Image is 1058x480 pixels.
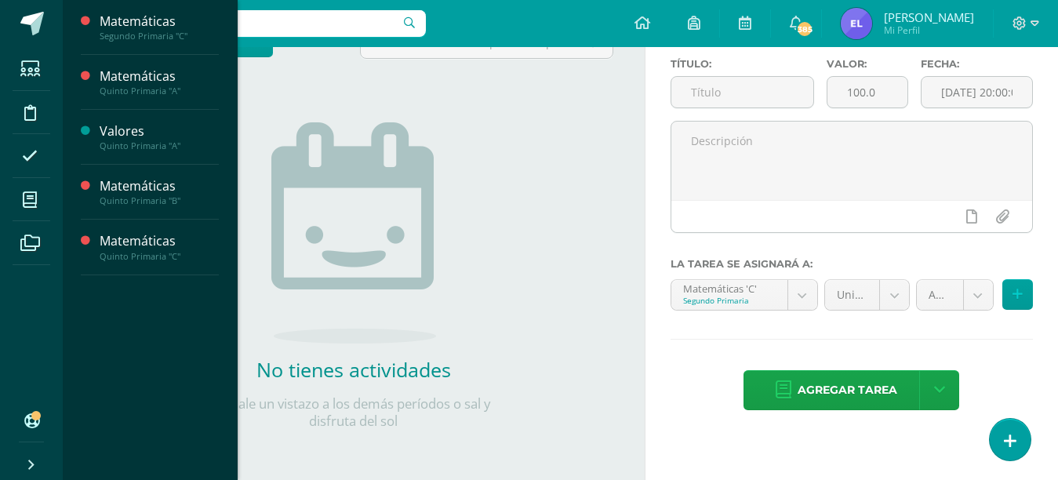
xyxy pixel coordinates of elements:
div: Quinto Primaria "B" [100,195,219,206]
div: Matemáticas [100,177,219,195]
p: Échale un vistazo a los demás períodos o sal y disfruta del sol [197,395,511,430]
span: Agregar tarea [798,371,897,409]
input: Fecha de entrega [922,77,1032,107]
label: La tarea se asignará a: [671,258,1033,270]
a: MatemáticasQuinto Primaria "B" [100,177,219,206]
div: Quinto Primaria "C" [100,251,219,262]
label: Fecha: [921,58,1033,70]
img: ef35b1a0aae168ecd22398b5b60057ec.png [841,8,872,39]
span: Mi Perfil [884,24,974,37]
h2: No tienes actividades [197,356,511,383]
div: Matemáticas [100,232,219,250]
span: Unidad 4 [837,280,868,310]
div: Quinto Primaria "A" [100,140,219,151]
input: Puntos máximos [827,77,907,107]
div: Segundo Primaria [683,295,776,306]
div: Matemáticas 'C' [683,280,776,295]
input: Título [671,77,813,107]
label: Título: [671,58,814,70]
a: MatemáticasSegundo Primaria "C" [100,13,219,42]
img: no_activities.png [271,122,436,344]
a: Autoevaluación (5.0%) [917,280,993,310]
a: MatemáticasQuinto Primaria "C" [100,232,219,261]
a: Unidad 4 [825,280,910,310]
div: Segundo Primaria "C" [100,31,219,42]
a: MatemáticasQuinto Primaria "A" [100,67,219,96]
span: 385 [796,20,813,38]
a: ValoresQuinto Primaria "A" [100,122,219,151]
label: Valor: [827,58,908,70]
span: Autoevaluación (5.0%) [929,280,951,310]
input: Busca un usuario... [73,10,426,37]
div: Quinto Primaria "A" [100,85,219,96]
a: Matemáticas 'C'Segundo Primaria [671,280,817,310]
div: Matemáticas [100,13,219,31]
div: Matemáticas [100,67,219,85]
div: Valores [100,122,219,140]
span: [PERSON_NAME] [884,9,974,25]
